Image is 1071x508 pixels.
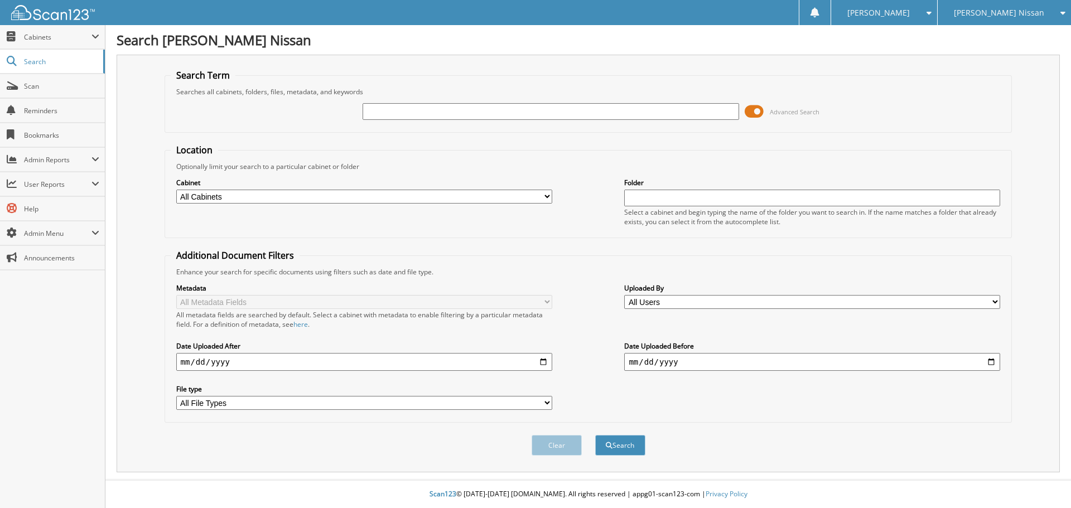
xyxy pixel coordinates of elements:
[624,283,1000,293] label: Uploaded By
[624,353,1000,371] input: end
[293,320,308,329] a: here
[706,489,747,499] a: Privacy Policy
[24,204,99,214] span: Help
[171,267,1006,277] div: Enhance your search for specific documents using filters such as date and file type.
[171,249,300,262] legend: Additional Document Filters
[24,57,98,66] span: Search
[847,9,910,16] span: [PERSON_NAME]
[171,144,218,156] legend: Location
[176,353,552,371] input: start
[176,283,552,293] label: Metadata
[176,384,552,394] label: File type
[595,435,645,456] button: Search
[954,9,1044,16] span: [PERSON_NAME] Nissan
[11,5,95,20] img: scan123-logo-white.svg
[176,341,552,351] label: Date Uploaded After
[24,155,91,165] span: Admin Reports
[24,32,91,42] span: Cabinets
[532,435,582,456] button: Clear
[105,481,1071,508] div: © [DATE]-[DATE] [DOMAIN_NAME]. All rights reserved | appg01-scan123-com |
[171,162,1006,171] div: Optionally limit your search to a particular cabinet or folder
[176,178,552,187] label: Cabinet
[624,341,1000,351] label: Date Uploaded Before
[24,180,91,189] span: User Reports
[770,108,819,116] span: Advanced Search
[117,31,1060,49] h1: Search [PERSON_NAME] Nissan
[624,207,1000,226] div: Select a cabinet and begin typing the name of the folder you want to search in. If the name match...
[171,69,235,81] legend: Search Term
[171,87,1006,96] div: Searches all cabinets, folders, files, metadata, and keywords
[430,489,456,499] span: Scan123
[24,253,99,263] span: Announcements
[24,106,99,115] span: Reminders
[24,130,99,140] span: Bookmarks
[176,310,552,329] div: All metadata fields are searched by default. Select a cabinet with metadata to enable filtering b...
[624,178,1000,187] label: Folder
[24,81,99,91] span: Scan
[24,229,91,238] span: Admin Menu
